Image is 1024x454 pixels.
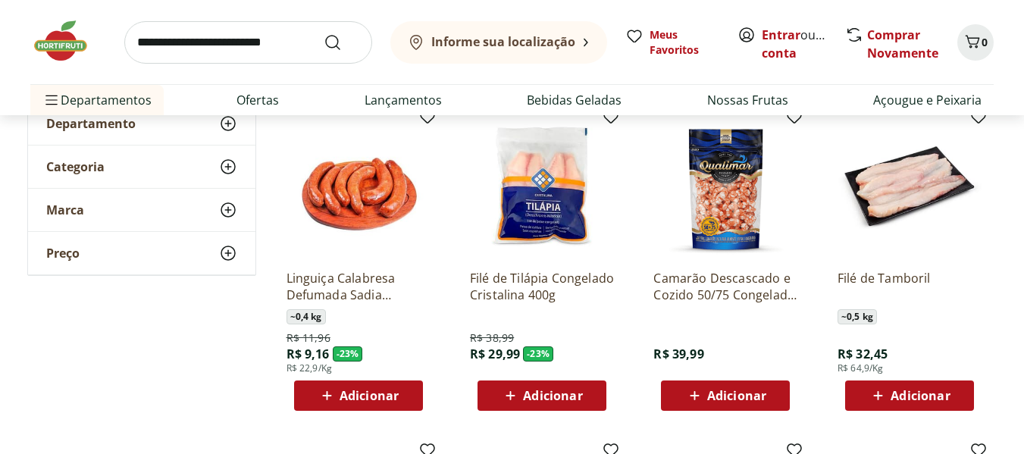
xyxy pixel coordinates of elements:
[431,33,575,50] b: Informe sua localização
[294,380,423,411] button: Adicionar
[707,91,788,109] a: Nossas Frutas
[762,27,845,61] a: Criar conta
[30,18,106,64] img: Hortifruti
[28,146,255,188] button: Categoria
[124,21,372,64] input: search
[46,159,105,174] span: Categoria
[845,380,974,411] button: Adicionar
[891,390,950,402] span: Adicionar
[650,27,719,58] span: Meus Favoritos
[838,270,982,303] a: Filé de Tamboril
[46,116,136,131] span: Departamento
[46,202,84,218] span: Marca
[340,390,399,402] span: Adicionar
[523,390,582,402] span: Adicionar
[653,114,797,258] img: Camarão Descascado e Cozido 50/75 Congelado Qualimar 350g
[661,380,790,411] button: Adicionar
[287,346,330,362] span: R$ 9,16
[653,270,797,303] a: Camarão Descascado e Cozido 50/75 Congelado Qualimar 350g
[42,82,152,118] span: Departamentos
[653,346,703,362] span: R$ 39,99
[838,309,877,324] span: ~ 0,5 kg
[867,27,938,61] a: Comprar Novamente
[523,346,553,362] span: - 23 %
[762,26,829,62] span: ou
[957,24,994,61] button: Carrinho
[527,91,622,109] a: Bebidas Geladas
[470,346,520,362] span: R$ 29,99
[287,362,333,374] span: R$ 22,9/Kg
[287,270,431,303] a: Linguiça Calabresa Defumada Sadia Perdigão
[873,91,982,109] a: Açougue e Peixaria
[838,114,982,258] img: Filé de Tamboril
[287,330,330,346] span: R$ 11,96
[28,189,255,231] button: Marca
[625,27,719,58] a: Meus Favoritos
[28,232,255,274] button: Preço
[287,309,326,324] span: ~ 0,4 kg
[478,380,606,411] button: Adicionar
[470,114,614,258] img: Filé de Tilápia Congelado Cristalina 400g
[28,102,255,145] button: Departamento
[838,346,888,362] span: R$ 32,45
[707,390,766,402] span: Adicionar
[470,330,514,346] span: R$ 38,99
[236,91,279,109] a: Ofertas
[42,82,61,118] button: Menu
[982,35,988,49] span: 0
[46,246,80,261] span: Preço
[390,21,607,64] button: Informe sua localização
[762,27,800,43] a: Entrar
[470,270,614,303] a: Filé de Tilápia Congelado Cristalina 400g
[333,346,363,362] span: - 23 %
[365,91,442,109] a: Lançamentos
[324,33,360,52] button: Submit Search
[838,362,884,374] span: R$ 64,9/Kg
[287,114,431,258] img: Linguiça Calabresa Defumada Sadia Perdigão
